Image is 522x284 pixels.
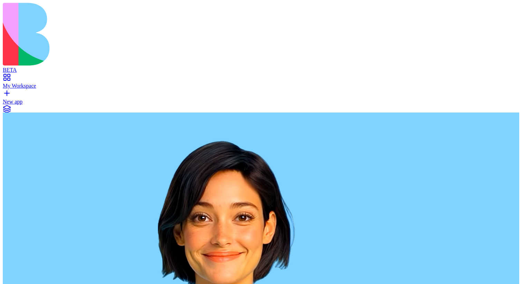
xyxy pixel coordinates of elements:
[3,61,519,73] a: BETA
[3,83,519,89] div: My Workspace
[3,99,519,105] div: New app
[3,108,519,121] a: Marketplace
[3,3,280,66] img: logo
[3,92,519,105] a: New app
[3,67,519,73] div: BETA
[3,77,519,89] a: My Workspace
